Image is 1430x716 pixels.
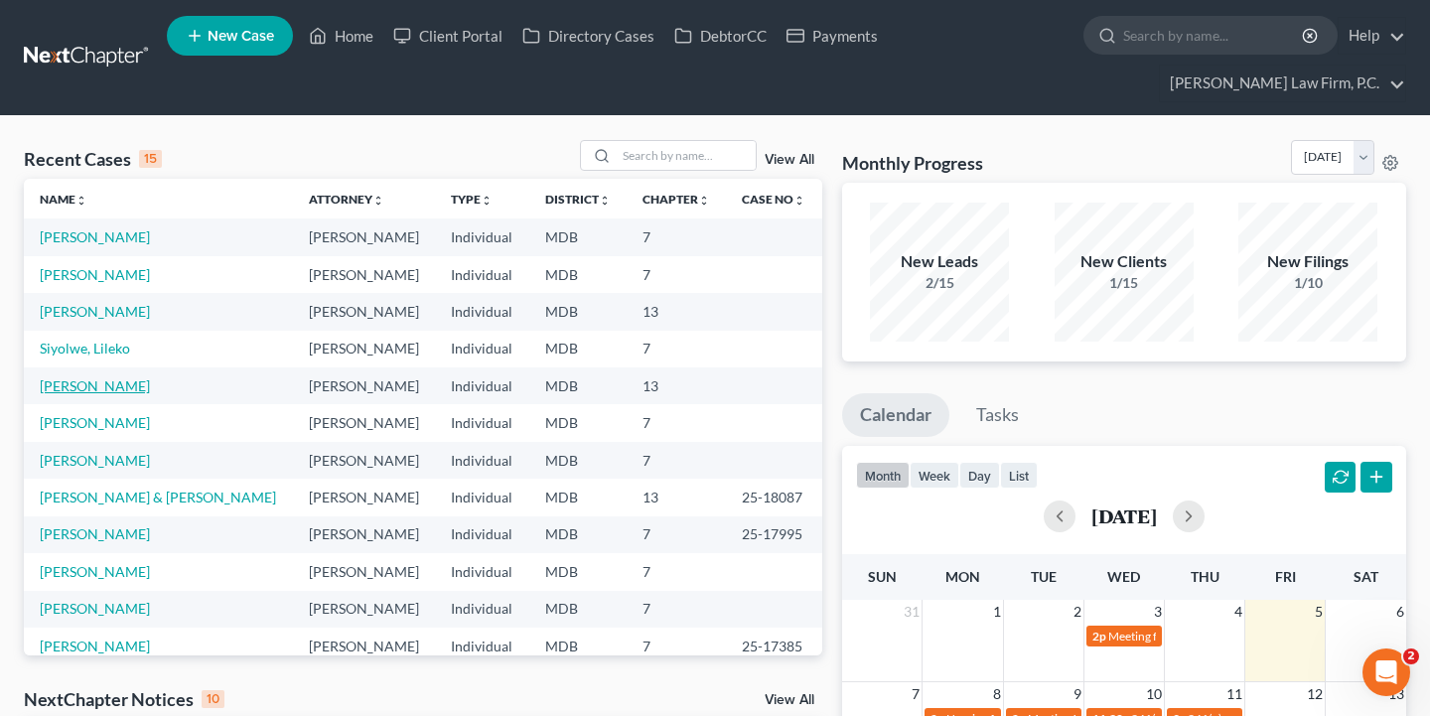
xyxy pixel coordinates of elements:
a: Directory Cases [512,18,664,54]
span: Tue [1031,568,1057,585]
td: Individual [435,442,528,479]
span: Mon [945,568,980,585]
span: 10 [1144,682,1164,706]
td: [PERSON_NAME] [293,516,435,553]
span: 7 [910,682,922,706]
span: 9 [1072,682,1083,706]
span: 11 [1224,682,1244,706]
td: Individual [435,256,528,293]
a: Typeunfold_more [451,192,493,207]
td: MDB [529,442,627,479]
a: View All [765,693,814,707]
td: MDB [529,293,627,330]
a: [PERSON_NAME] [40,266,150,283]
td: MDB [529,331,627,367]
button: week [910,462,959,489]
td: MDB [529,367,627,404]
a: Calendar [842,393,949,437]
td: 13 [627,367,726,404]
span: 8 [991,682,1003,706]
a: Nameunfold_more [40,192,87,207]
div: 1/10 [1238,273,1377,293]
span: 1 [991,600,1003,624]
div: New Filings [1238,250,1377,273]
span: Thu [1191,568,1219,585]
a: Home [299,18,383,54]
div: NextChapter Notices [24,687,224,711]
a: [PERSON_NAME] [40,452,150,469]
h3: Monthly Progress [842,151,983,175]
td: [PERSON_NAME] [293,218,435,255]
i: unfold_more [481,195,493,207]
i: unfold_more [698,195,710,207]
a: Payments [777,18,888,54]
td: Individual [435,218,528,255]
td: Individual [435,553,528,590]
td: [PERSON_NAME] [293,256,435,293]
td: [PERSON_NAME] [293,628,435,664]
h2: [DATE] [1091,505,1157,526]
td: 7 [627,404,726,441]
span: Fri [1275,568,1296,585]
a: Case Nounfold_more [742,192,805,207]
button: day [959,462,1000,489]
td: 25-17385 [726,628,821,664]
span: Wed [1107,568,1140,585]
td: Individual [435,516,528,553]
i: unfold_more [793,195,805,207]
a: Chapterunfold_more [643,192,710,207]
td: 7 [627,218,726,255]
div: New Clients [1055,250,1194,273]
input: Search by name... [1123,17,1305,54]
iframe: Intercom live chat [1362,648,1410,696]
a: Siyolwe, Lileko [40,340,130,357]
td: Individual [435,404,528,441]
div: 15 [139,150,162,168]
td: [PERSON_NAME] [293,442,435,479]
a: Districtunfold_more [545,192,611,207]
div: New Leads [870,250,1009,273]
div: 10 [202,690,224,708]
a: [PERSON_NAME] [40,638,150,654]
td: 7 [627,591,726,628]
a: [PERSON_NAME] [40,414,150,431]
td: Individual [435,591,528,628]
td: MDB [529,516,627,553]
a: [PERSON_NAME] [40,563,150,580]
td: [PERSON_NAME] [293,479,435,515]
div: Recent Cases [24,147,162,171]
span: 12 [1305,682,1325,706]
td: [PERSON_NAME] [293,293,435,330]
a: [PERSON_NAME] Law Firm, P.C. [1160,66,1405,101]
td: 13 [627,479,726,515]
span: New Case [208,29,274,44]
a: [PERSON_NAME] [40,377,150,394]
td: 7 [627,516,726,553]
td: Individual [435,479,528,515]
td: [PERSON_NAME] [293,404,435,441]
span: 6 [1394,600,1406,624]
span: 31 [902,600,922,624]
a: [PERSON_NAME] & [PERSON_NAME] [40,489,276,505]
td: 25-18087 [726,479,821,515]
td: 7 [627,442,726,479]
td: MDB [529,479,627,515]
button: month [856,462,910,489]
td: [PERSON_NAME] [293,553,435,590]
span: 3 [1152,600,1164,624]
span: 2 [1403,648,1419,664]
td: [PERSON_NAME] [293,331,435,367]
td: Individual [435,367,528,404]
td: MDB [529,553,627,590]
td: [PERSON_NAME] [293,367,435,404]
td: 13 [627,293,726,330]
td: MDB [529,218,627,255]
div: 2/15 [870,273,1009,293]
td: 7 [627,628,726,664]
td: 25-17995 [726,516,821,553]
span: 4 [1232,600,1244,624]
a: [PERSON_NAME] [40,600,150,617]
div: 1/15 [1055,273,1194,293]
a: DebtorCC [664,18,777,54]
td: Individual [435,628,528,664]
